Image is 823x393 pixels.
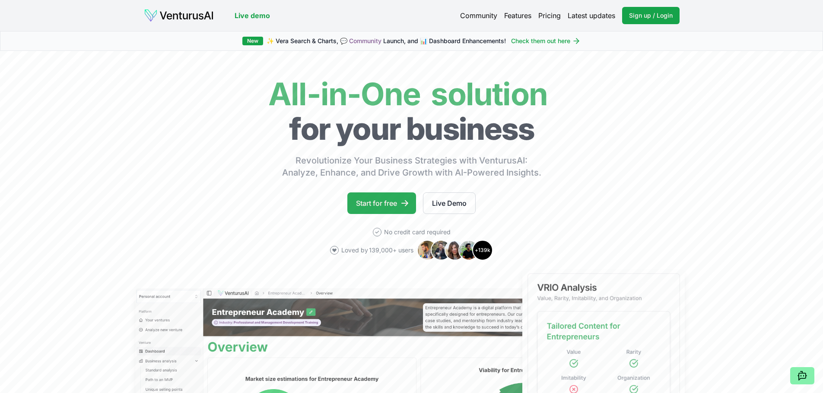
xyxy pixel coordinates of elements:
[349,37,381,44] a: Community
[235,10,270,21] a: Live demo
[511,37,581,45] a: Check them out here
[568,10,615,21] a: Latest updates
[144,9,214,22] img: logo
[629,11,673,20] span: Sign up / Login
[622,7,680,24] a: Sign up / Login
[242,37,263,45] div: New
[267,37,506,45] span: ✨ Vera Search & Charts, 💬 Launch, and 📊 Dashboard Enhancements!
[417,240,438,261] img: Avatar 1
[458,240,479,261] img: Avatar 4
[504,10,531,21] a: Features
[347,192,416,214] a: Start for free
[460,10,497,21] a: Community
[431,240,451,261] img: Avatar 2
[423,192,476,214] a: Live Demo
[538,10,561,21] a: Pricing
[445,240,465,261] img: Avatar 3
